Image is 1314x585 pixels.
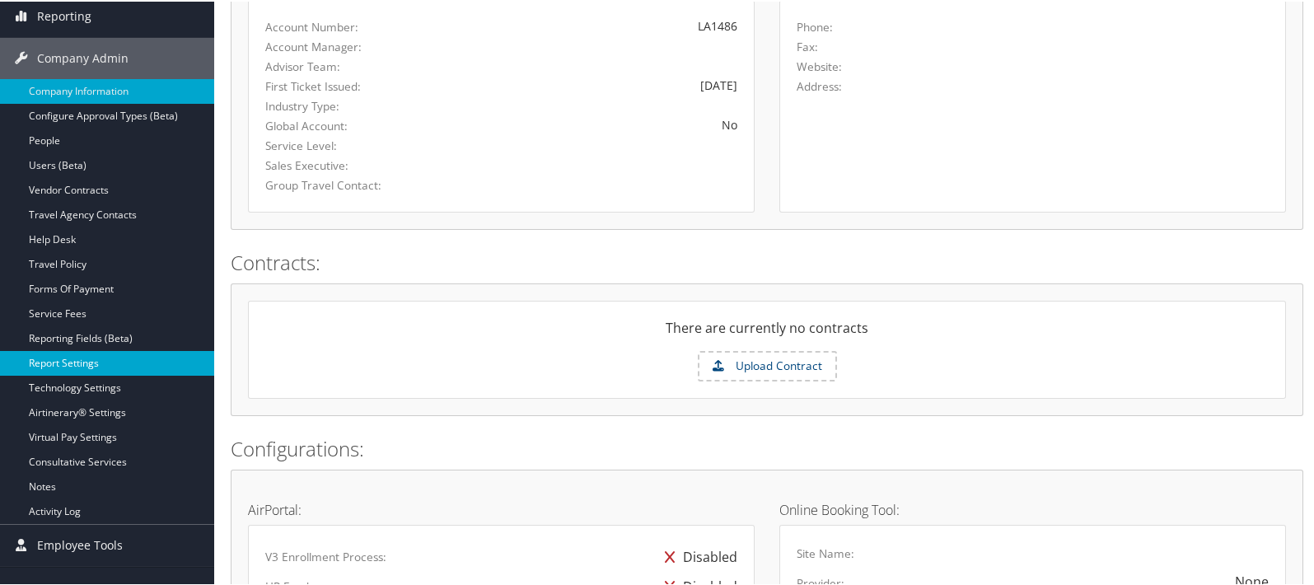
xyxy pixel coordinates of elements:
[265,116,406,133] label: Global Account:
[797,57,842,73] label: Website:
[37,36,129,77] span: Company Admin
[231,433,1303,461] h2: Configurations:
[797,544,854,560] label: Site Name:
[431,16,737,33] div: LA1486
[431,75,737,92] div: [DATE]
[265,96,406,113] label: Industry Type:
[657,541,737,570] div: Disabled
[797,77,842,93] label: Address:
[699,351,835,379] label: Upload Contract
[265,37,406,54] label: Account Manager:
[265,547,386,564] label: V3 Enrollment Process:
[265,156,406,172] label: Sales Executive:
[265,136,406,152] label: Service Level:
[249,316,1285,349] div: There are currently no contracts
[797,17,833,34] label: Phone:
[248,502,755,515] h4: AirPortal:
[265,17,406,34] label: Account Number:
[231,247,1303,275] h2: Contracts:
[779,502,1286,515] h4: Online Booking Tool:
[431,115,737,132] div: No
[265,175,406,192] label: Group Travel Contact:
[265,77,406,93] label: First Ticket Issued:
[265,57,406,73] label: Advisor Team:
[797,37,818,54] label: Fax:
[37,523,123,564] span: Employee Tools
